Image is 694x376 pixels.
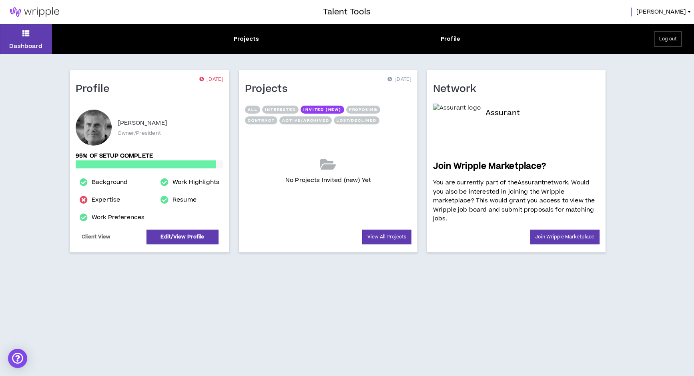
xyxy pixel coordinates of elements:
h1: Network [433,83,483,96]
button: Lost/Declined [334,116,379,124]
a: Work Highlights [172,178,219,187]
p: [PERSON_NAME] [118,118,167,128]
div: Open Intercom Messenger [8,349,27,368]
button: Interested [262,106,299,114]
p: Dashboard [9,42,42,50]
p: Join Wripple Marketplace? [433,161,600,172]
p: Assurant [485,108,520,119]
button: All [245,106,260,114]
a: Work Preferences [92,213,144,222]
div: Richard R. [76,110,112,146]
h1: Projects [245,83,293,96]
button: Log out [654,32,682,46]
a: Edit/View Profile [146,230,219,244]
button: Invited (new) [301,106,344,114]
a: Resume [172,195,197,205]
button: Active/Archived [279,116,332,124]
a: Background [92,178,128,187]
button: Proposing [346,106,380,114]
img: Assurant logo [433,104,481,123]
p: [DATE] [199,76,223,84]
div: Profile [441,35,460,43]
div: Projects [234,35,259,43]
p: No Projects Invited (new) Yet [285,176,371,185]
span: [PERSON_NAME] [636,8,686,16]
button: Contract [245,116,277,124]
a: Client View [80,230,112,244]
h1: Profile [76,83,116,96]
a: View All Projects [362,230,411,244]
p: 95% of setup complete [76,152,223,160]
p: Owner/President [118,130,161,137]
p: You are currently part of the Assurant network. Would you also be interested in joining the Wripp... [433,178,600,223]
p: [DATE] [387,76,411,84]
h3: Talent Tools [323,6,371,18]
button: Join Wripple Marketplace [530,230,600,244]
a: Expertise [92,195,120,205]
